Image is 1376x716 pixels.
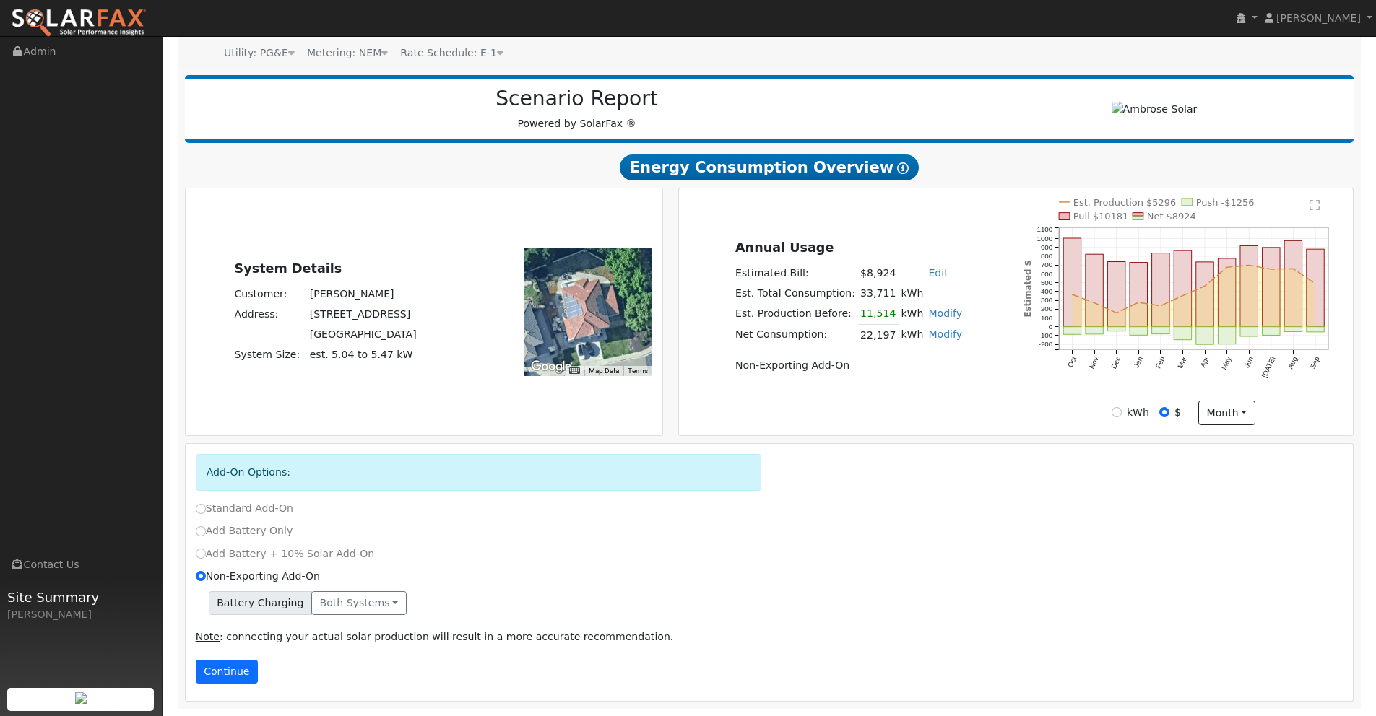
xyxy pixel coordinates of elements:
[1219,327,1236,344] rect: onclick=""
[1196,327,1213,344] rect: onclick=""
[310,349,413,360] span: est. 5.04 to 5.47 kW
[1133,355,1145,369] text: Jan
[1071,293,1074,296] circle: onclick=""
[1130,327,1147,336] rect: onclick=""
[1147,211,1196,222] text: Net $8924
[1182,294,1185,297] circle: onclick=""
[196,571,206,581] input: Non-Exporting Add-On
[1270,268,1273,271] circle: onclick=""
[1199,355,1211,369] text: Apr
[928,328,962,340] a: Modify
[7,588,155,607] span: Site Summary
[620,154,919,180] span: Energy Consumption Overview
[1284,240,1302,326] rect: onclick=""
[196,549,206,559] input: Add Battery + 10% Solar Add-On
[1109,355,1122,370] text: Dec
[527,357,575,376] img: Google
[1088,355,1100,370] text: Nov
[224,45,295,61] div: Utility: PG&E
[1066,355,1078,369] text: Oct
[1041,287,1053,295] text: 400
[732,304,857,325] td: Est. Production Before:
[1196,262,1213,327] rect: onclick=""
[928,307,962,319] a: Modify
[899,325,926,346] td: kWh
[1174,405,1181,420] label: $
[1152,327,1169,334] rect: onclick=""
[732,325,857,346] td: Net Consumption:
[199,87,954,111] h2: Scenario Report
[1041,252,1053,260] text: 800
[1041,279,1053,287] text: 500
[196,501,293,516] label: Standard Add-On
[1041,305,1053,313] text: 200
[628,367,648,375] a: Terms (opens in new tab)
[1115,312,1118,315] circle: onclick=""
[1307,327,1324,332] rect: onclick=""
[732,355,964,375] td: Non-Exporting Add-On
[1041,314,1053,322] text: 100
[732,263,857,284] td: Estimated Bill:
[307,45,388,61] div: Metering: NEM
[1248,263,1251,266] circle: onclick=""
[196,631,220,642] u: Note
[311,591,407,616] button: Both systems
[1226,266,1229,268] circle: onclick=""
[858,325,899,346] td: 22,197
[858,304,899,325] td: 11,514
[1260,355,1277,379] text: [DATE]
[1138,301,1141,304] circle: onclick=""
[1041,261,1053,268] text: 700
[1240,327,1258,336] rect: onclick=""
[928,267,948,279] a: Edit
[1039,331,1053,339] text: -100
[589,366,619,376] button: Map Data
[400,47,503,58] span: Alias: HEV2AN
[196,631,674,642] span: : connecting your actual solar production will result in a more accurate recommendation.
[307,284,419,304] td: [PERSON_NAME]
[1086,254,1103,327] rect: onclick=""
[1063,238,1081,327] rect: onclick=""
[1284,327,1302,332] rect: onclick=""
[1154,355,1167,370] text: Feb
[196,454,762,491] div: Add-On Options:
[1159,407,1169,417] input: $
[1292,267,1295,270] circle: onclick=""
[1243,355,1255,369] text: Jun
[1037,225,1053,233] text: 1100
[1286,355,1299,370] text: Aug
[192,87,962,131] div: Powered by SolarFax ®
[1112,407,1122,417] input: kWh
[1307,249,1324,327] rect: onclick=""
[1198,401,1255,425] button: month
[1203,284,1206,287] circle: onclick=""
[858,263,899,284] td: $8,924
[1041,243,1053,251] text: 900
[11,8,147,38] img: SolarFax
[527,357,575,376] a: Open this area in Google Maps (opens a new window)
[1041,296,1053,304] text: 300
[1220,355,1233,371] text: May
[196,660,258,684] button: Continue
[1152,253,1169,327] rect: onclick=""
[196,526,206,536] input: Add Battery Only
[858,284,899,304] td: 33,711
[1093,302,1096,305] circle: onclick=""
[1314,282,1317,285] circle: onclick=""
[1174,327,1191,340] rect: onclick=""
[732,284,857,304] td: Est. Total Consumption:
[1037,235,1053,243] text: 1000
[196,523,293,538] label: Add Battery Only
[1039,340,1053,348] text: -200
[899,304,926,325] td: kWh
[1073,197,1176,208] text: Est. Production $5296
[196,504,206,514] input: Standard Add-On
[1219,258,1236,327] rect: onclick=""
[1086,327,1103,334] rect: onclick=""
[7,607,155,622] div: [PERSON_NAME]
[196,569,320,584] label: Non-Exporting Add-On
[1276,12,1361,24] span: [PERSON_NAME]
[1196,197,1255,208] text: Push -$1256
[1112,102,1198,117] img: Ambrose Solar
[1063,327,1081,335] rect: onclick=""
